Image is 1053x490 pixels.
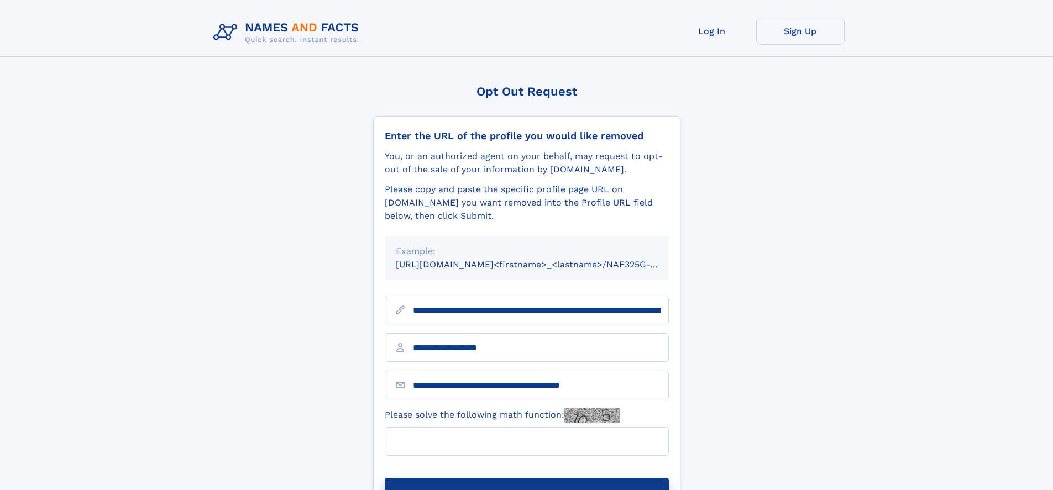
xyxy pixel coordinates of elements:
[373,85,680,98] div: Opt Out Request
[385,408,620,423] label: Please solve the following math function:
[668,18,756,45] a: Log In
[209,18,368,48] img: Logo Names and Facts
[396,259,690,270] small: [URL][DOMAIN_NAME]<firstname>_<lastname>/NAF325G-xxxxxxxx
[385,130,669,142] div: Enter the URL of the profile you would like removed
[396,245,658,258] div: Example:
[756,18,845,45] a: Sign Up
[385,183,669,223] div: Please copy and paste the specific profile page URL on [DOMAIN_NAME] you want removed into the Pr...
[385,150,669,176] div: You, or an authorized agent on your behalf, may request to opt-out of the sale of your informatio...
